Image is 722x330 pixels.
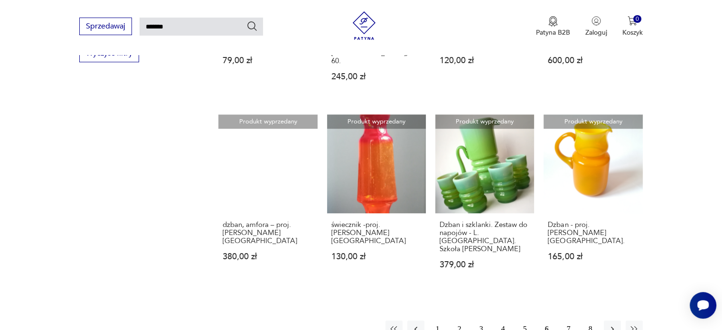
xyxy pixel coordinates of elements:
[246,20,258,32] button: Szukaj
[331,25,422,65] h3: Wazon Izolator proj. [PERSON_NAME][GEOGRAPHIC_DATA], [GEOGRAPHIC_DATA], lata 60.
[633,15,641,23] div: 0
[331,73,422,81] p: 245,00 zł
[350,11,378,40] img: Patyna - sklep z meblami i dekoracjami vintage
[331,253,422,261] p: 130,00 zł
[79,18,132,35] button: Sprzedawaj
[585,28,607,37] p: Zaloguj
[622,16,643,37] button: 0Koszyk
[628,16,637,26] img: Ikona koszyka
[435,114,534,287] a: Produkt wyprzedanyDzban i szklanki. Zestaw do napojów - L. Pijaczewska. Szkoła HorbowyDzban i szk...
[548,221,638,245] h3: Dzban - proj. [PERSON_NAME][GEOGRAPHIC_DATA].
[223,253,313,261] p: 380,00 zł
[223,57,313,65] p: 79,00 zł
[591,16,601,26] img: Ikonka użytkownika
[223,221,313,245] h3: dzban, amfora – proj. [PERSON_NAME][GEOGRAPHIC_DATA]
[548,16,558,27] img: Ikona medalu
[327,114,426,287] a: Produkt wyprzedanyświecznik -proj. Z. Horbowyświecznik -proj. [PERSON_NAME][GEOGRAPHIC_DATA]130,0...
[585,16,607,37] button: Zaloguj
[440,221,530,253] h3: Dzban i szklanki. Zestaw do napojów - L. [GEOGRAPHIC_DATA]. Szkoła [PERSON_NAME]
[536,16,570,37] a: Ikona medaluPatyna B2B
[548,57,638,65] p: 600,00 zł
[218,114,317,287] a: Produkt wyprzedanydzban, amfora – proj. Z. Horbowydzban, amfora – proj. [PERSON_NAME][GEOGRAPHIC_...
[536,16,570,37] button: Patyna B2B
[548,253,638,261] p: 165,00 zł
[440,57,530,65] p: 120,00 zł
[440,261,530,269] p: 379,00 zł
[536,28,570,37] p: Patyna B2B
[331,221,422,245] h3: świecznik -proj. [PERSON_NAME][GEOGRAPHIC_DATA]
[690,292,716,319] iframe: Smartsupp widget button
[544,114,642,287] a: Produkt wyprzedanyDzban - proj. Z. Horbowy.Dzban - proj. [PERSON_NAME][GEOGRAPHIC_DATA].165,00 zł
[79,24,132,30] a: Sprzedawaj
[622,28,643,37] p: Koszyk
